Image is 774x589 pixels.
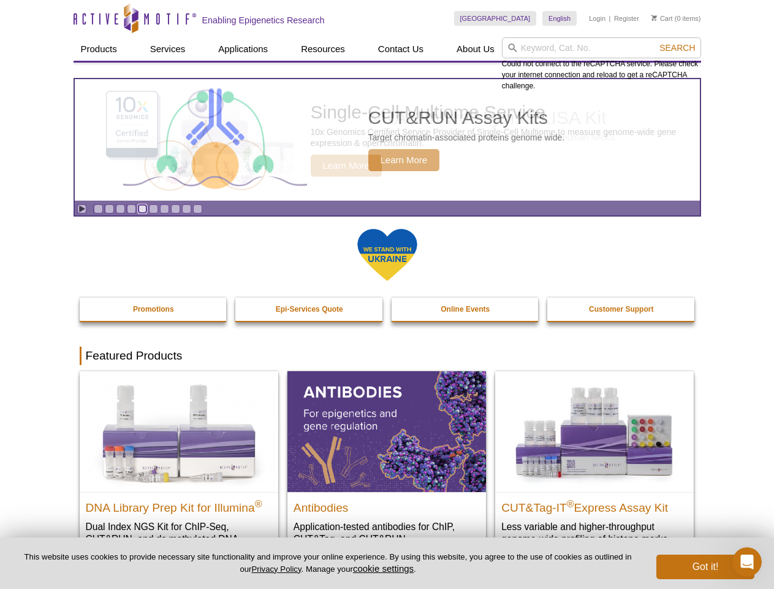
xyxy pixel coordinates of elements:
a: Services [143,37,193,61]
div: Could not connect to the reCAPTCHA service. Please check your internet connection and reload to g... [502,37,701,91]
a: Contact Us [371,37,431,61]
article: CUT&RUN Assay Kits [75,79,700,201]
input: Keyword, Cat. No. [502,37,701,58]
a: Products [74,37,124,61]
p: Less variable and higher-throughput genome-wide profiling of histone marks​. [501,520,688,545]
button: Search [656,42,699,53]
a: English [542,11,577,26]
h2: CUT&Tag-IT Express Assay Kit [501,496,688,514]
a: Online Events [392,298,540,321]
img: CUT&Tag-IT® Express Assay Kit [495,371,694,491]
a: DNA Library Prep Kit for Illumina DNA Library Prep Kit for Illumina® Dual Index NGS Kit for ChIP-... [80,371,278,569]
img: Your Cart [651,15,657,21]
sup: ® [255,498,262,509]
a: Customer Support [547,298,696,321]
a: Register [614,14,639,23]
span: Search [659,43,695,53]
li: (0 items) [651,11,701,26]
img: CUT&RUN Assay Kits [123,84,307,196]
a: CUT&Tag-IT® Express Assay Kit CUT&Tag-IT®Express Assay Kit Less variable and higher-throughput ge... [495,371,694,557]
a: Go to slide 8 [171,204,180,214]
h2: CUT&RUN Assay Kits [368,109,565,127]
a: Go to slide 9 [182,204,191,214]
a: Toggle autoplay [77,204,86,214]
li: | [609,11,611,26]
strong: Epi-Services Quote [276,305,343,314]
h2: Antibodies [294,496,480,514]
p: Application-tested antibodies for ChIP, CUT&Tag, and CUT&RUN. [294,520,480,545]
a: Epi-Services Quote [235,298,384,321]
h2: Featured Products [80,347,695,365]
a: Cart [651,14,673,23]
a: Go to slide 2 [105,204,114,214]
h2: Enabling Epigenetics Research [202,15,325,26]
a: [GEOGRAPHIC_DATA] [454,11,537,26]
a: Promotions [80,298,228,321]
img: All Antibodies [287,371,486,491]
p: Dual Index NGS Kit for ChIP-Seq, CUT&RUN, and ds methylated DNA assays. [86,520,272,558]
strong: Online Events [441,305,490,314]
strong: Customer Support [589,305,653,314]
a: Applications [211,37,275,61]
a: CUT&RUN Assay Kits CUT&RUN Assay Kits Target chromatin-associated proteins genome wide. Learn More [75,79,700,201]
a: About Us [449,37,502,61]
strong: Promotions [133,305,174,314]
p: This website uses cookies to provide necessary site functionality and improve your online experie... [20,552,636,575]
a: Go to slide 7 [160,204,169,214]
a: Go to slide 3 [116,204,125,214]
a: Login [589,14,605,23]
p: Target chromatin-associated proteins genome wide. [368,132,565,143]
h2: DNA Library Prep Kit for Illumina [86,496,272,514]
button: Got it! [656,555,754,579]
a: Go to slide 6 [149,204,158,214]
iframe: Intercom live chat [732,547,762,577]
img: We Stand With Ukraine [357,228,418,282]
a: Go to slide 4 [127,204,136,214]
span: Learn More [368,149,440,171]
a: All Antibodies Antibodies Application-tested antibodies for ChIP, CUT&Tag, and CUT&RUN. [287,371,486,557]
button: cookie settings [353,563,414,574]
sup: ® [567,498,574,509]
a: Go to slide 1 [94,204,103,214]
a: Go to slide 5 [138,204,147,214]
a: Go to slide 10 [193,204,202,214]
a: Privacy Policy [251,564,301,574]
a: Resources [294,37,352,61]
img: DNA Library Prep Kit for Illumina [80,371,278,491]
